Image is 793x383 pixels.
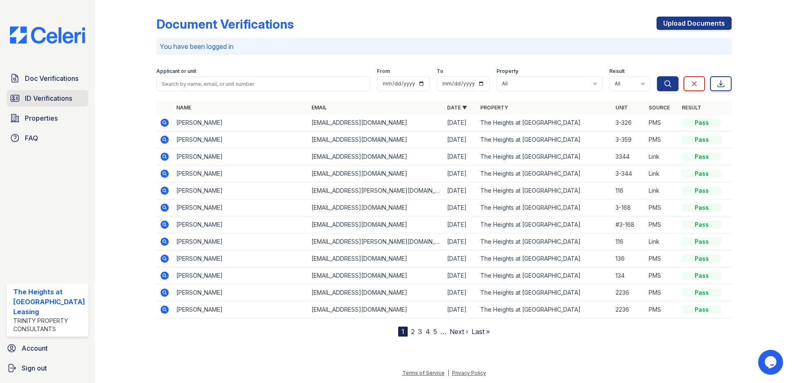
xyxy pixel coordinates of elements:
td: [DATE] [444,267,477,284]
td: [PERSON_NAME] [173,250,309,267]
td: [EMAIL_ADDRESS][DOMAIN_NAME] [308,216,444,233]
iframe: chat widget [758,350,785,375]
div: Trinity Property Consultants [13,317,85,333]
a: 4 [426,327,430,336]
td: 3344 [612,148,645,165]
td: 3-326 [612,114,645,131]
td: [EMAIL_ADDRESS][DOMAIN_NAME] [308,199,444,216]
td: [PERSON_NAME] [173,148,309,165]
div: 1 [398,327,408,337]
span: ID Verifications [25,93,72,103]
img: CE_Logo_Blue-a8612792a0a2168367f1c8372b55b34899dd931a85d93a1a3d3e32e68fde9ad4.png [3,27,92,44]
div: The Heights at [GEOGRAPHIC_DATA] Leasing [13,287,85,317]
td: [PERSON_NAME] [173,267,309,284]
td: [PERSON_NAME] [173,199,309,216]
td: The Heights at [GEOGRAPHIC_DATA] [477,267,613,284]
label: Result [609,68,625,75]
td: The Heights at [GEOGRAPHIC_DATA] [477,165,613,182]
td: The Heights at [GEOGRAPHIC_DATA] [477,284,613,301]
td: [EMAIL_ADDRESS][DOMAIN_NAME] [308,165,444,182]
td: [EMAIL_ADDRESS][PERSON_NAME][DOMAIN_NAME] [308,182,444,199]
div: Pass [682,271,722,280]
td: [PERSON_NAME] [173,284,309,301]
a: Doc Verifications [7,70,88,87]
td: [PERSON_NAME] [173,165,309,182]
td: The Heights at [GEOGRAPHIC_DATA] [477,301,613,318]
td: [DATE] [444,250,477,267]
a: Sign out [3,360,92,376]
label: To [437,68,443,75]
td: [DATE] [444,301,477,318]
td: [EMAIL_ADDRESS][DOMAIN_NAME] [308,284,444,301]
td: [EMAIL_ADDRESS][DOMAIN_NAME] [308,114,444,131]
div: Pass [682,187,722,195]
span: Doc Verifications [25,73,78,83]
a: Properties [7,110,88,126]
a: Result [682,104,701,111]
a: Unit [615,104,628,111]
td: 3-359 [612,131,645,148]
td: The Heights at [GEOGRAPHIC_DATA] [477,199,613,216]
a: Last » [472,327,490,336]
td: [DATE] [444,233,477,250]
label: From [377,68,390,75]
a: Privacy Policy [452,370,486,376]
div: | [448,370,449,376]
td: PMS [645,250,679,267]
div: Pass [682,136,722,144]
div: Pass [682,221,722,229]
td: [PERSON_NAME] [173,233,309,250]
td: [DATE] [444,216,477,233]
td: The Heights at [GEOGRAPHIC_DATA] [477,131,613,148]
td: 134 [612,267,645,284]
td: [PERSON_NAME] [173,216,309,233]
td: The Heights at [GEOGRAPHIC_DATA] [477,114,613,131]
td: [DATE] [444,284,477,301]
div: Pass [682,204,722,212]
span: FAQ [25,133,38,143]
td: [PERSON_NAME] [173,182,309,199]
div: Document Verifications [156,17,294,32]
td: [DATE] [444,131,477,148]
td: The Heights at [GEOGRAPHIC_DATA] [477,182,613,199]
td: [PERSON_NAME] [173,131,309,148]
td: 136 [612,250,645,267]
a: 5 [433,327,437,336]
a: ID Verifications [7,90,88,107]
a: Email [311,104,327,111]
td: PMS [645,284,679,301]
td: PMS [645,267,679,284]
td: Link [645,148,679,165]
span: Sign out [22,363,47,373]
div: Pass [682,305,722,314]
td: Link [645,165,679,182]
td: 2236 [612,284,645,301]
td: The Heights at [GEOGRAPHIC_DATA] [477,216,613,233]
div: Pass [682,170,722,178]
span: … [440,327,446,337]
a: Date ▼ [447,104,467,111]
div: Pass [682,153,722,161]
td: PMS [645,301,679,318]
td: Link [645,182,679,199]
td: [DATE] [444,148,477,165]
td: The Heights at [GEOGRAPHIC_DATA] [477,233,613,250]
a: Terms of Service [402,370,445,376]
div: Pass [682,119,722,127]
td: PMS [645,114,679,131]
td: [EMAIL_ADDRESS][DOMAIN_NAME] [308,301,444,318]
td: [EMAIL_ADDRESS][DOMAIN_NAME] [308,250,444,267]
a: 2 [411,327,415,336]
a: 3 [418,327,422,336]
td: Link [645,233,679,250]
td: [EMAIL_ADDRESS][PERSON_NAME][DOMAIN_NAME] [308,233,444,250]
a: Name [176,104,191,111]
td: [DATE] [444,165,477,182]
td: 116 [612,182,645,199]
td: [EMAIL_ADDRESS][DOMAIN_NAME] [308,148,444,165]
td: The Heights at [GEOGRAPHIC_DATA] [477,250,613,267]
span: Properties [25,113,58,123]
div: Pass [682,238,722,246]
div: Pass [682,288,722,297]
